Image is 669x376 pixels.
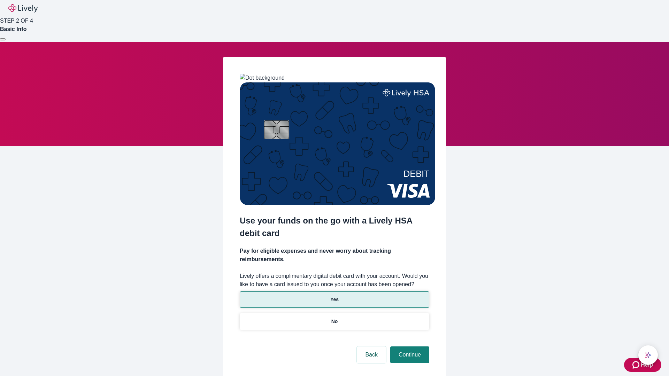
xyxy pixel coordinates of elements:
[357,346,386,363] button: Back
[8,4,38,13] img: Lively
[390,346,429,363] button: Continue
[641,361,653,369] span: Help
[240,313,429,330] button: No
[624,358,661,372] button: Zendesk support iconHelp
[240,82,435,205] img: Debit card
[240,291,429,308] button: Yes
[645,352,652,359] svg: Lively AI Assistant
[240,247,429,264] h4: Pay for eligible expenses and never worry about tracking reimbursements.
[240,214,429,240] h2: Use your funds on the go with a Lively HSA debit card
[240,272,429,289] label: Lively offers a complimentary digital debit card with your account. Would you like to have a card...
[331,318,338,325] p: No
[638,345,658,365] button: chat
[330,296,339,303] p: Yes
[632,361,641,369] svg: Zendesk support icon
[240,74,285,82] img: Dot background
